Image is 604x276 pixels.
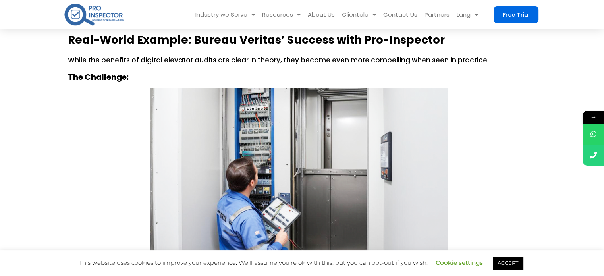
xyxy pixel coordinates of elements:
strong: Real-World Example: Bureau Veritas’ Success with Pro-Inspector [68,32,445,48]
img: pro-inspector-logo [64,2,124,27]
a: Cookie settings [436,259,483,266]
a: ACCEPT [493,257,523,269]
span: Free Trial [503,12,529,17]
span: → [583,111,604,124]
span: This website uses cookies to improve your experience. We'll assume you're ok with this, but you c... [79,259,525,266]
strong: The Challenge: [68,71,129,83]
a: Free Trial [494,6,538,23]
p: While the benefits of digital elevator audits are clear in theory, they become even more compelli... [68,53,529,67]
